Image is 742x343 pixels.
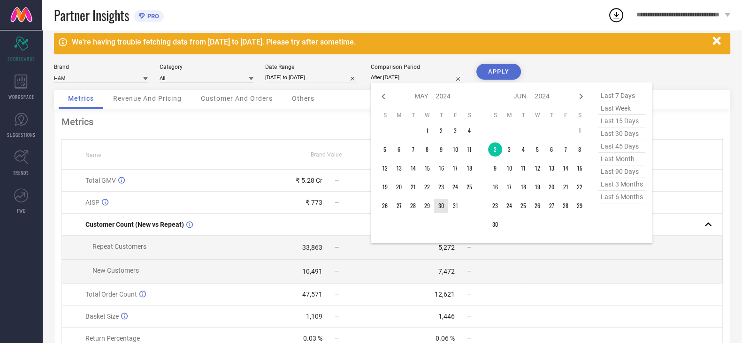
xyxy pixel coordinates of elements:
[392,199,406,213] td: Mon May 27 2024
[434,124,448,138] td: Thu May 02 2024
[558,199,573,213] td: Fri Jun 28 2024
[392,112,406,119] th: Monday
[575,91,587,102] div: Next month
[420,124,434,138] td: Wed May 01 2024
[598,127,645,140] span: last 30 days
[13,169,29,176] span: TRENDS
[544,180,558,194] td: Thu Jun 20 2024
[573,161,587,175] td: Sat Jun 15 2024
[448,142,462,157] td: Fri May 10 2024
[420,199,434,213] td: Wed May 29 2024
[113,95,182,102] span: Revenue And Pricing
[306,313,322,320] div: 1,109
[420,180,434,194] td: Wed May 22 2024
[371,73,465,82] input: Select comparison period
[573,112,587,119] th: Saturday
[516,112,530,119] th: Tuesday
[448,199,462,213] td: Fri May 31 2024
[85,313,119,320] span: Basket Size
[502,142,516,157] td: Mon Jun 03 2024
[436,335,455,342] div: 0.06 %
[434,161,448,175] td: Thu May 16 2024
[488,112,502,119] th: Sunday
[72,37,708,46] div: We're having trouble fetching data from [DATE] to [DATE]. Please try after sometime.
[85,291,137,298] span: Total Order Count
[335,291,339,298] span: —
[544,199,558,213] td: Thu Jun 27 2024
[544,112,558,119] th: Thursday
[160,64,253,70] div: Category
[335,177,339,184] span: —
[544,142,558,157] td: Thu Jun 06 2024
[406,112,420,119] th: Tuesday
[392,161,406,175] td: Mon May 13 2024
[335,244,339,251] span: —
[371,64,465,70] div: Comparison Period
[488,199,502,213] td: Sun Jun 23 2024
[378,112,392,119] th: Sunday
[558,142,573,157] td: Fri Jun 07 2024
[292,95,314,102] span: Others
[558,112,573,119] th: Friday
[488,161,502,175] td: Sun Jun 09 2024
[303,335,322,342] div: 0.03 %
[558,161,573,175] td: Fri Jun 14 2024
[406,161,420,175] td: Tue May 14 2024
[598,115,645,127] span: last 15 days
[378,142,392,157] td: Sun May 05 2024
[85,221,184,228] span: Customer Count (New vs Repeat)
[435,291,455,298] div: 12,621
[448,161,462,175] td: Fri May 17 2024
[92,243,146,250] span: Repeat Customers
[54,6,129,25] span: Partner Insights
[265,73,359,82] input: Select date range
[378,161,392,175] td: Sun May 12 2024
[302,291,322,298] div: 47,571
[467,268,471,275] span: —
[378,180,392,194] td: Sun May 19 2024
[420,112,434,119] th: Wednesday
[516,199,530,213] td: Tue Jun 25 2024
[467,335,471,342] span: —
[335,335,339,342] span: —
[462,112,476,119] th: Saturday
[406,180,420,194] td: Tue May 21 2024
[516,161,530,175] td: Tue Jun 11 2024
[608,7,625,23] div: Open download list
[530,142,544,157] td: Wed Jun 05 2024
[145,13,159,20] span: PRO
[558,180,573,194] td: Fri Jun 21 2024
[462,124,476,138] td: Sat May 04 2024
[598,102,645,115] span: last week
[85,177,116,184] span: Total GMV
[420,142,434,157] td: Wed May 08 2024
[306,199,322,206] div: ₹ 773
[7,131,36,138] span: SUGGESTIONS
[573,180,587,194] td: Sat Jun 22 2024
[530,199,544,213] td: Wed Jun 26 2024
[335,268,339,275] span: —
[530,161,544,175] td: Wed Jun 12 2024
[8,93,34,100] span: WORKSPACE
[573,142,587,157] td: Sat Jun 08 2024
[544,161,558,175] td: Thu Jun 13 2024
[502,180,516,194] td: Mon Jun 17 2024
[434,112,448,119] th: Thursday
[92,267,139,274] span: New Customers
[502,199,516,213] td: Mon Jun 24 2024
[488,180,502,194] td: Sun Jun 16 2024
[573,124,587,138] td: Sat Jun 01 2024
[434,199,448,213] td: Thu May 30 2024
[335,313,339,320] span: —
[438,244,455,251] div: 5,272
[598,191,645,203] span: last 6 months
[61,116,723,127] div: Metrics
[406,142,420,157] td: Tue May 07 2024
[598,140,645,153] span: last 45 days
[392,142,406,157] td: Mon May 06 2024
[462,180,476,194] td: Sat May 25 2024
[448,112,462,119] th: Friday
[8,55,35,62] span: SCORECARDS
[598,153,645,165] span: last month
[85,335,140,342] span: Return Percentage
